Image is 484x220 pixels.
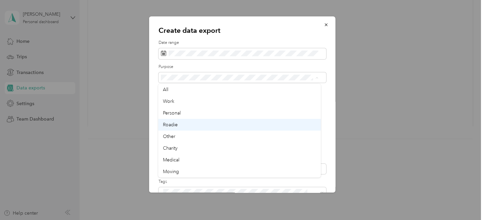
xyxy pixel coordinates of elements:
p: Create data export [158,26,326,35]
span: Medical [163,157,179,163]
span: Personal [163,110,181,116]
iframe: Everlance-gr Chat Button Frame [446,182,484,220]
span: Work [163,98,174,104]
label: Date range [158,40,326,46]
span: Other [163,134,175,139]
label: Tags [158,179,326,185]
span: Roadie [163,122,178,128]
label: Purpose [158,64,326,70]
span: All [163,87,168,92]
span: Charity [163,145,178,151]
span: Moving [163,169,179,174]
